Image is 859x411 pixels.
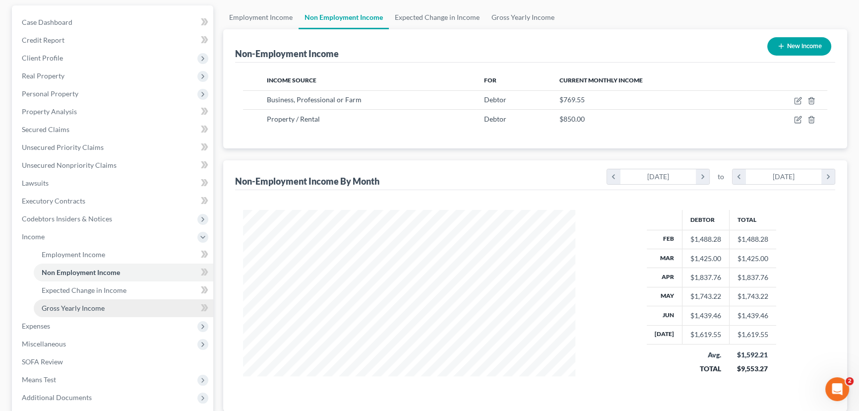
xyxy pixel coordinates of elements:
[235,175,379,187] div: Non-Employment Income By Month
[14,13,213,31] a: Case Dashboard
[14,192,213,210] a: Executory Contracts
[690,254,721,264] div: $1,425.00
[14,156,213,174] a: Unsecured Nonpriority Claims
[647,325,682,344] th: [DATE]
[486,5,560,29] a: Gross Yearly Income
[690,311,721,321] div: $1,439.46
[266,76,316,84] span: Income Source
[14,103,213,121] a: Property Analysis
[729,287,776,306] td: $1,743.22
[559,95,584,104] span: $769.55
[22,357,63,366] span: SOFA Review
[22,107,77,116] span: Property Analysis
[690,350,721,360] div: Avg.
[389,5,486,29] a: Expected Change in Income
[690,364,721,374] div: TOTAL
[34,246,213,264] a: Employment Income
[690,234,721,244] div: $1,488.28
[729,325,776,344] td: $1,619.55
[22,214,112,223] span: Codebtors Insiders & Notices
[682,210,729,230] th: Debtor
[22,36,64,44] span: Credit Report
[846,377,854,385] span: 2
[299,5,389,29] a: Non Employment Income
[647,268,682,287] th: Apr
[746,169,822,184] div: [DATE]
[266,115,319,123] span: Property / Rental
[690,273,721,282] div: $1,837.76
[14,138,213,156] a: Unsecured Priority Claims
[42,304,105,312] span: Gross Yearly Income
[14,121,213,138] a: Secured Claims
[729,268,776,287] td: $1,837.76
[690,330,721,340] div: $1,619.55
[22,179,49,187] span: Lawsuits
[14,174,213,192] a: Lawsuits
[22,232,45,241] span: Income
[34,299,213,317] a: Gross Yearly Income
[22,54,63,62] span: Client Profile
[696,169,709,184] i: chevron_right
[22,143,104,151] span: Unsecured Priority Claims
[42,268,120,276] span: Non Employment Income
[825,377,849,401] iframe: Intercom live chat
[729,306,776,325] td: $1,439.46
[42,286,126,294] span: Expected Change in Income
[607,169,620,184] i: chevron_left
[266,95,361,104] span: Business, Professional or Farm
[22,322,50,330] span: Expenses
[737,350,768,360] div: $1,592.21
[484,76,496,84] span: For
[559,115,584,123] span: $850.00
[22,375,56,384] span: Means Test
[34,281,213,299] a: Expected Change in Income
[484,115,506,123] span: Debtor
[729,249,776,268] td: $1,425.00
[647,287,682,306] th: May
[22,71,64,80] span: Real Property
[690,291,721,301] div: $1,743.22
[22,161,117,169] span: Unsecured Nonpriority Claims
[14,31,213,49] a: Credit Report
[22,340,66,348] span: Miscellaneous
[647,249,682,268] th: Mar
[22,89,78,98] span: Personal Property
[484,95,506,104] span: Debtor
[34,264,213,281] a: Non Employment Income
[235,48,339,60] div: Non-Employment Income
[733,169,746,184] i: chevron_left
[647,230,682,249] th: Feb
[42,250,105,259] span: Employment Income
[22,18,72,26] span: Case Dashboard
[22,125,69,134] span: Secured Claims
[729,230,776,249] td: $1,488.28
[718,172,724,182] span: to
[767,37,831,56] button: New Income
[14,353,213,371] a: SOFA Review
[647,306,682,325] th: Jun
[22,197,85,205] span: Executory Contracts
[559,76,642,84] span: Current Monthly Income
[22,393,92,402] span: Additional Documents
[821,169,835,184] i: chevron_right
[737,364,768,374] div: $9,553.27
[620,169,696,184] div: [DATE]
[223,5,299,29] a: Employment Income
[729,210,776,230] th: Total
